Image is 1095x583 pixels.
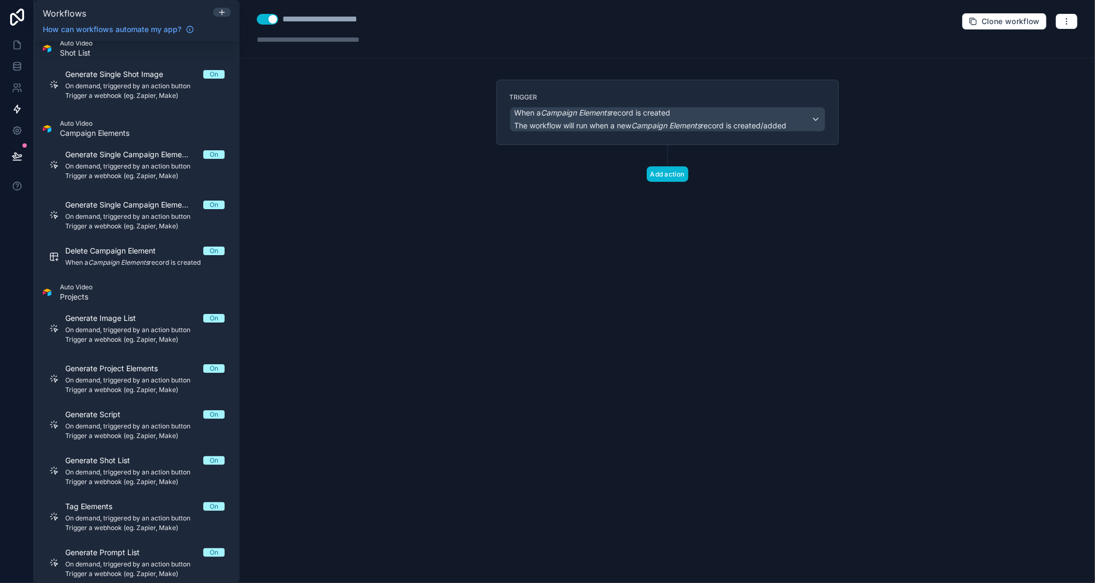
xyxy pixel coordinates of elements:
[65,386,225,394] span: Trigger a webhook (eg. Zapier, Make)
[65,560,225,569] span: On demand, triggered by an action button
[210,548,218,557] div: On
[210,314,218,323] div: On
[65,82,225,90] span: On demand, triggered by an action button
[65,432,225,440] span: Trigger a webhook (eg. Zapier, Make)
[65,501,125,512] span: Tag Elements
[43,495,231,539] a: Tag ElementsOnOn demand, triggered by an action buttonTrigger a webhook (eg. Zapier, Make)
[60,39,93,48] span: Auto Video
[60,119,129,128] span: Auto Video
[65,313,149,324] span: Generate Image List
[210,410,218,419] div: On
[43,357,231,401] a: Generate Project ElementsOnOn demand, triggered by an action buttonTrigger a webhook (eg. Zapier,...
[43,24,181,35] span: How can workflows automate my app?
[60,283,93,291] span: Auto Video
[632,121,701,130] em: Campaign Elements
[65,468,225,477] span: On demand, triggered by an action button
[43,143,231,187] a: Generate Single Campaign Element DescriptionOnOn demand, triggered by an action buttonTrigger a w...
[60,291,93,302] span: Projects
[210,70,218,79] div: On
[65,149,203,160] span: Generate Single Campaign Element Description
[210,364,218,373] div: On
[210,456,218,465] div: On
[34,41,240,583] div: scrollable content
[43,288,51,297] img: Airtable Logo
[65,200,203,210] span: Generate Single Campaign Element Image
[43,44,51,53] img: Airtable Logo
[43,63,231,106] a: Generate Single Shot ImageOnOn demand, triggered by an action buttonTrigger a webhook (eg. Zapier...
[65,162,225,171] span: On demand, triggered by an action button
[65,69,176,80] span: Generate Single Shot Image
[65,246,169,256] span: Delete Campaign Element
[43,125,51,133] img: Airtable Logo
[65,222,225,231] span: Trigger a webhook (eg. Zapier, Make)
[647,166,688,182] button: Add action
[510,107,825,132] button: When aCampaign Elementsrecord is createdThe workflow will run when a newCampaign Elementsrecord i...
[65,570,225,578] span: Trigger a webhook (eg. Zapier, Make)
[65,258,225,267] span: When a record is created
[210,247,218,255] div: On
[510,93,825,102] label: Trigger
[515,121,787,130] span: The workflow will run when a new record is created/added
[43,239,231,274] a: Delete Campaign ElementOnWhen aCampaign Elementsrecord is created
[43,306,231,350] a: Generate Image ListOnOn demand, triggered by an action buttonTrigger a webhook (eg. Zapier, Make)
[60,48,93,58] span: Shot List
[39,24,198,35] a: How can workflows automate my app?
[65,212,225,221] span: On demand, triggered by an action button
[88,258,149,266] em: Campaign Elements
[65,326,225,334] span: On demand, triggered by an action button
[541,108,611,117] em: Campaign Elements
[65,172,225,180] span: Trigger a webhook (eg. Zapier, Make)
[65,409,133,420] span: Generate Script
[65,478,225,486] span: Trigger a webhook (eg. Zapier, Make)
[65,524,225,532] span: Trigger a webhook (eg. Zapier, Make)
[515,108,671,118] span: When a record is created
[65,376,225,385] span: On demand, triggered by an action button
[210,150,218,159] div: On
[65,547,152,558] span: Generate Prompt List
[982,17,1040,26] span: Clone workflow
[210,502,218,511] div: On
[65,455,143,466] span: Generate Shot List
[43,8,86,19] span: Workflows
[210,201,218,209] div: On
[65,363,171,374] span: Generate Project Elements
[65,514,225,523] span: On demand, triggered by an action button
[43,449,231,493] a: Generate Shot ListOnOn demand, triggered by an action buttonTrigger a webhook (eg. Zapier, Make)
[962,13,1047,30] button: Clone workflow
[43,403,231,447] a: Generate ScriptOnOn demand, triggered by an action buttonTrigger a webhook (eg. Zapier, Make)
[65,422,225,431] span: On demand, triggered by an action button
[65,335,225,344] span: Trigger a webhook (eg. Zapier, Make)
[43,193,231,237] a: Generate Single Campaign Element ImageOnOn demand, triggered by an action buttonTrigger a webhook...
[60,128,129,139] span: Campaign Elements
[65,91,225,100] span: Trigger a webhook (eg. Zapier, Make)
